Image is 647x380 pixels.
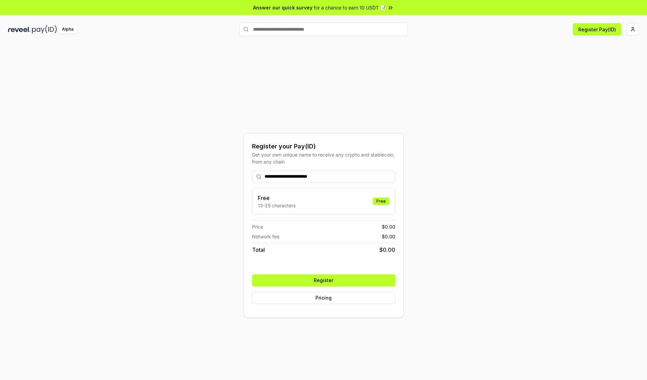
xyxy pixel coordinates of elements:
[373,198,390,205] div: Free
[252,142,395,151] div: Register your Pay(ID)
[8,25,31,34] img: reveel_dark
[32,25,57,34] img: pay_id
[379,246,395,254] span: $ 0.00
[252,223,263,230] span: Price
[252,151,395,165] div: Get your own unique name to receive any crypto and stablecoin, from any chain
[252,292,395,304] button: Pricing
[314,4,386,11] span: for a chance to earn 10 USDT 📝
[573,23,621,35] button: Register Pay(ID)
[382,223,395,230] span: $ 0.00
[252,246,265,254] span: Total
[252,233,279,240] span: Network fee
[58,25,77,34] div: Alpha
[253,4,312,11] span: Answer our quick survey
[258,194,296,202] h3: Free
[258,202,296,209] p: 13-25 characters
[382,233,395,240] span: $ 0.00
[252,274,395,286] button: Register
